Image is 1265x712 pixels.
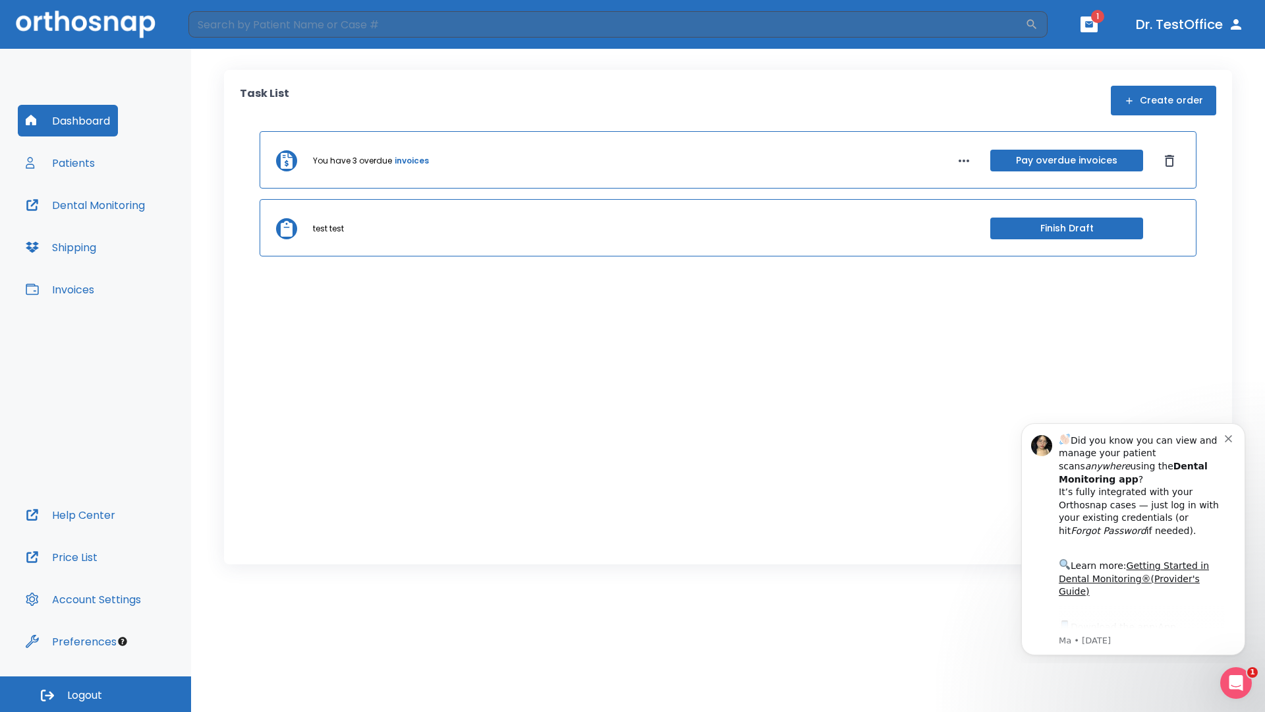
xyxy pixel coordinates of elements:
[18,626,125,657] button: Preferences
[1111,86,1216,115] button: Create order
[240,86,289,115] p: Task List
[18,499,123,531] button: Help Center
[18,105,118,136] button: Dashboard
[18,541,105,573] button: Price List
[57,210,175,234] a: App Store
[67,688,102,703] span: Logout
[1091,10,1104,23] span: 1
[1220,667,1252,699] iframe: Intercom live chat
[57,207,223,274] div: Download the app: | ​ Let us know if you need help getting started!
[18,189,153,221] button: Dental Monitoring
[313,223,344,235] p: test test
[18,274,102,305] button: Invoices
[1159,150,1180,171] button: Dismiss
[18,147,103,179] button: Patients
[395,155,429,167] a: invoices
[18,231,104,263] button: Shipping
[223,20,234,31] button: Dismiss notification
[57,223,223,235] p: Message from Ma, sent 4w ago
[313,155,392,167] p: You have 3 overdue
[1131,13,1249,36] button: Dr. TestOffice
[990,218,1143,239] button: Finish Draft
[117,636,128,647] div: Tooltip anchor
[18,583,149,615] button: Account Settings
[16,11,155,38] img: Orthosnap
[990,150,1143,171] button: Pay overdue invoices
[188,11,1025,38] input: Search by Patient Name or Case #
[1247,667,1258,678] span: 1
[1001,411,1265,663] iframe: Intercom notifications message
